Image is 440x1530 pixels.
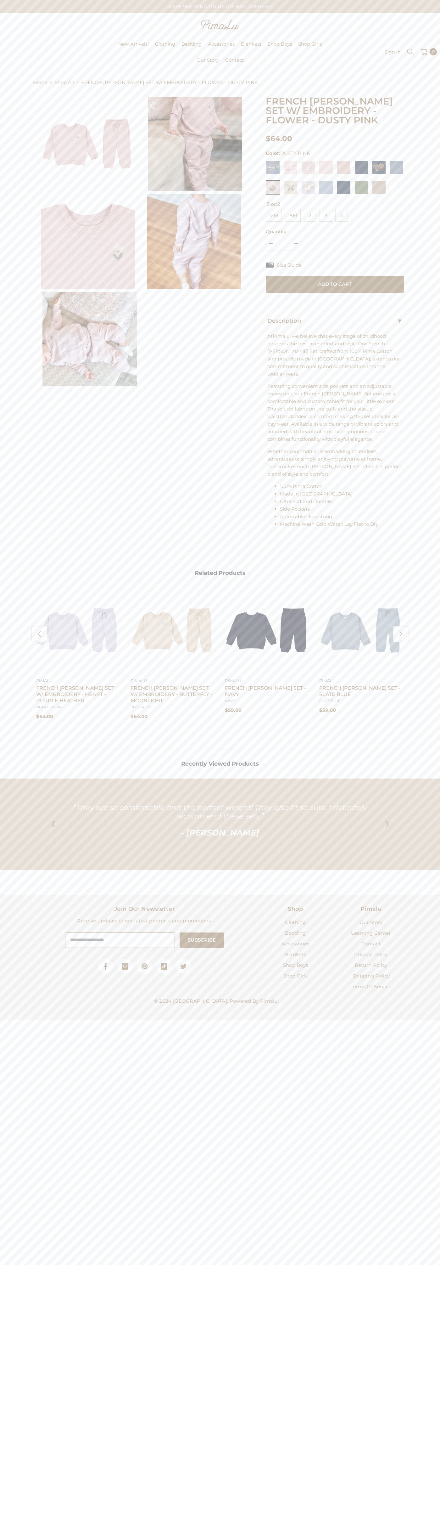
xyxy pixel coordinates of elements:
span: $59.00 [319,707,336,713]
span: extra comfort, making this set ideal for all-day wear. Available in a wide range of vibrant color... [267,413,399,442]
span: $64.00 [36,713,53,719]
summary: Search [406,47,415,56]
span: Size Guide [277,261,302,269]
img: FRENCH TERRY SET W/ EMBROIDERY 2.0 - DELICACY - BALLERINA [283,160,298,175]
a: FRENCH [PERSON_NAME] SET - SLATE BLUESLATE BLUE [319,685,404,704]
h2: Join Our Newsletter [36,904,253,913]
span: Clothing [285,919,306,925]
span: , we believe that every stage of childhood deserves the best in comfort and style. Our French [PE... [267,333,400,377]
a: FRENCH TERRY SET - SLATE BLUE [319,588,404,673]
a: LOTUS [337,160,351,175]
a: Sign In [385,49,401,54]
label: Quantity: [266,228,404,235]
span: Bedding [181,41,202,47]
button: Add to cart [266,276,404,293]
p: - [PERSON_NAME] [61,829,379,836]
img: FRENCH TERRY SET - BRONZE GREEN Swatch [354,180,369,195]
a: Clothing [285,917,306,928]
a: Size Guide [266,261,302,269]
span: $59.00 [225,707,242,713]
a: DUSTY PINK [266,180,280,195]
a: MOONLIGHT [283,180,298,195]
h2: Pimalu [338,904,404,913]
span: Our Story [359,919,383,925]
a: Accessories [281,938,309,949]
a: FRENCH TERRY SET W/ EMBROIDERY - BUTTERFLY - MOONLIGHT [131,588,215,673]
img: FRENCH TERRY SET - NAVY Swatch [337,180,351,195]
button: Next [393,626,409,642]
a: ❮ [46,815,61,832]
a: Privacy Policy [354,949,387,960]
a: Accessories [205,40,238,56]
a: NAVY [354,160,369,175]
a: New Arrivals! [115,40,152,56]
span: French [PERSON_NAME] Set offers the perfect blend of style and comfort. [267,463,401,477]
div: FREE SHIPPING ON US ORDERS OVER $60 [128,1,312,13]
a: BALLERINA [283,160,298,175]
span: Learning Center [351,930,391,936]
a: Shop Girls [283,971,308,981]
span: FRENCH [PERSON_NAME] SET - SLATE BLUE [319,685,402,704]
img: FRENCH TERRY SET 2.0 - TROPOSPHERE [389,160,404,175]
a: Bedding [285,928,306,938]
a: TIMBERWOLF [372,180,386,195]
a: Our Story [193,56,222,72]
a: NAVY [337,180,351,195]
span: FRENCH [PERSON_NAME] SET W/ EMBROIDERY - BUTTERFLY - MOONLIGHT [131,685,214,710]
span: Our Story [197,57,219,63]
img: FRENCH TERRY SET - SLATE BLUE Swatch [319,180,333,195]
legend: Size: [266,201,281,208]
img: FRENCH TERRY SET 2.0 - DELICACY [319,160,333,175]
a: BOWS [301,160,315,175]
span: 18M [285,209,301,222]
span: Whether your toddler is embarking on endless adventures or simply enjoying playtime at home, the [267,448,382,469]
a: Shipping Policy [352,971,390,981]
button: Submit [180,932,224,948]
a: TROPOSPHERE [389,160,404,175]
span: 100% Pima Cotton [280,483,323,489]
span: Terms of Service [351,983,392,989]
a: Pimalu [319,678,336,683]
img: FRENCH TERRY SET 2.0 - LOTUS [337,160,351,175]
span: FRENCH [PERSON_NAME] SET W/ EMBROIDERY - FLOWER - DUSTY PINK [266,95,393,126]
span: Related Products [154,568,286,578]
h2: Shop [263,904,329,913]
a: DELICACY [319,160,333,175]
a: FRENCH TERRY SET W/ EMBROIDERY - HEART - PURPLE HEATHER [36,588,121,673]
span: add [292,413,301,419]
span: FRENCH [PERSON_NAME] SET - NAVY [225,685,308,704]
span: 0 [432,48,435,55]
a: FRENCH [PERSON_NAME] SET W/ EMBROIDERY - BUTTERFLY - MOONLIGHTBUTTERFLY - MOONLIGHT [131,685,215,710]
p: © 2024 [GEOGRAPHIC_DATA]. Powered by Pimalu. [154,995,279,1007]
span: Return Policy [355,962,387,968]
span: Shop Girls [283,973,308,979]
span: Shipping Policy [352,973,390,979]
a: Pimalu [3,50,23,54]
a: Shop All [55,79,74,86]
img: FRENCH TERRY SET - TIMBERWOLF Swatch [372,180,386,195]
span: BUTTERFLY - MOONLIGHT [131,704,159,710]
span: Side Pockets [280,506,310,512]
span: Blankets [285,951,306,957]
a: Pimalu [131,678,147,683]
a: ❯ [379,815,395,832]
span: NAVY [225,698,253,704]
span: 3 [320,209,332,222]
a: FRENCH TERRY SET - NAVY [225,588,310,673]
a: Bedding [178,40,205,56]
div: DUSTY PINK [266,150,404,157]
a: Blankets [238,40,265,56]
a: PURPLE HEATHER [301,180,315,195]
a: SLATE BLUE [319,180,333,195]
span: FRENCH [PERSON_NAME] SET W/ EMBROIDERY - FLOWER - DUSTY PINK [81,79,258,86]
img: FRENCH TERRY SET W/ EMBROIDERY - BUTTERFLY - MOONLIGHT Swatch [283,180,298,195]
span: Bedding [285,930,306,936]
img: FRENCH TERRY SET W/ EMBROIDERY - FLOWER - DUSTY PINK Swatch [266,180,280,195]
p: Receive updates to our latest products and promotions. [36,917,253,925]
span: SLATE BLUE [319,698,348,704]
a: AIRPLANE [266,160,280,175]
span: FRENCH [PERSON_NAME] SET W/ EMBROIDERY - HEART - PURPLE HEATHER [36,685,119,710]
a: Learning Center [351,928,391,938]
img: FRENCH TERRY SET W/ EMBROIDERY - HEART - PURPLE HEATHER Swatch [301,180,315,195]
